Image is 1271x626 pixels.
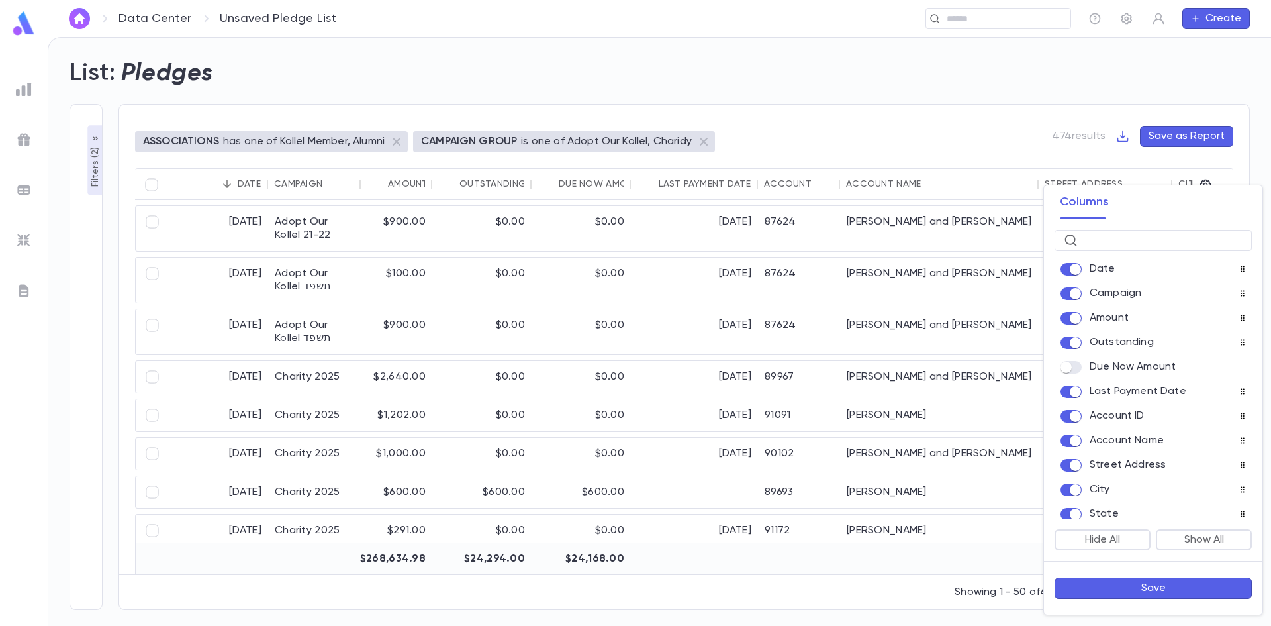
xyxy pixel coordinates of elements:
[1090,483,1110,496] p: City
[1090,385,1186,398] p: Last Payment Date
[1090,434,1164,447] p: Account Name
[1090,507,1119,521] p: State
[1090,458,1166,472] p: Street Address
[1060,185,1109,219] button: Columns
[1090,409,1145,423] p: Account ID
[1090,360,1176,374] p: Due Now Amount
[1055,578,1252,599] button: Save
[1090,336,1154,349] p: Outstanding
[1090,287,1141,300] p: Campaign
[1090,262,1115,276] p: Date
[1090,311,1129,325] p: Amount
[1156,529,1252,550] button: Show All
[1055,529,1151,550] button: Hide All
